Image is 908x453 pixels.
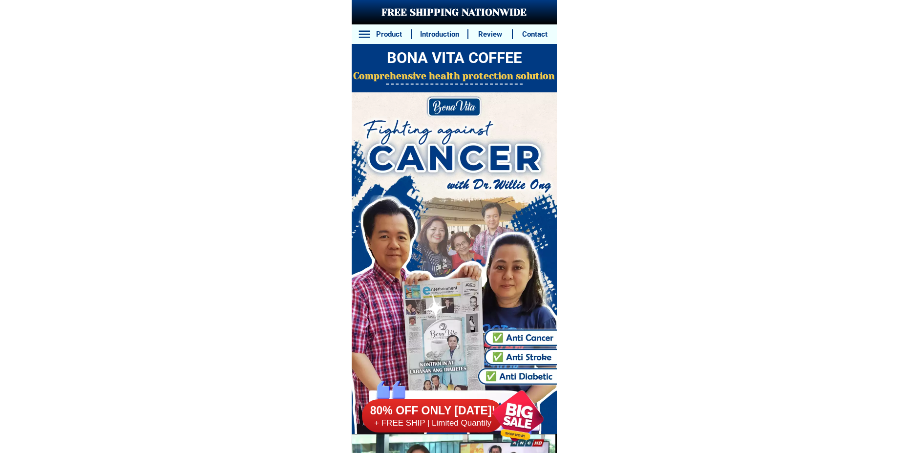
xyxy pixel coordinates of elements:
h6: Introduction [417,29,462,40]
h3: FREE SHIPPING NATIONWIDE [352,5,557,20]
h6: 80% OFF ONLY [DATE]! [362,404,504,418]
h6: Review [474,29,507,40]
h6: + FREE SHIP | Limited Quantily [362,418,504,429]
h2: Comprehensive health protection solution [352,69,557,84]
h2: BONA VITA COFFEE [352,47,557,70]
h6: Product [372,29,405,40]
h6: Contact [518,29,551,40]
